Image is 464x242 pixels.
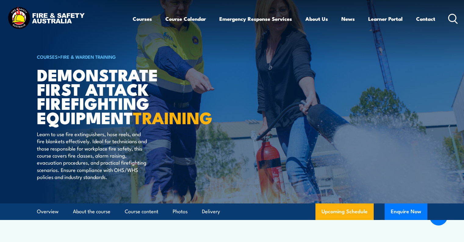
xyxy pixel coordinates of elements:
h1: Demonstrate First Attack Firefighting Equipment [37,67,188,125]
a: Contact [416,11,435,27]
a: Course content [125,203,158,220]
a: News [341,11,355,27]
h6: > [37,53,188,60]
a: About Us [305,11,328,27]
a: Learner Portal [368,11,403,27]
a: Emergency Response Services [219,11,292,27]
button: Enquire Now [385,203,427,220]
a: COURSES [37,53,58,60]
a: Courses [133,11,152,27]
a: Photos [173,203,188,220]
p: Learn to use fire extinguishers, hose reels, and fire blankets effectively. Ideal for technicians... [37,130,148,181]
a: About the course [73,203,110,220]
a: Delivery [202,203,220,220]
strong: TRAINING [133,104,212,130]
a: Course Calendar [165,11,206,27]
a: Fire & Warden Training [60,53,116,60]
a: Overview [37,203,59,220]
a: Upcoming Schedule [315,203,374,220]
